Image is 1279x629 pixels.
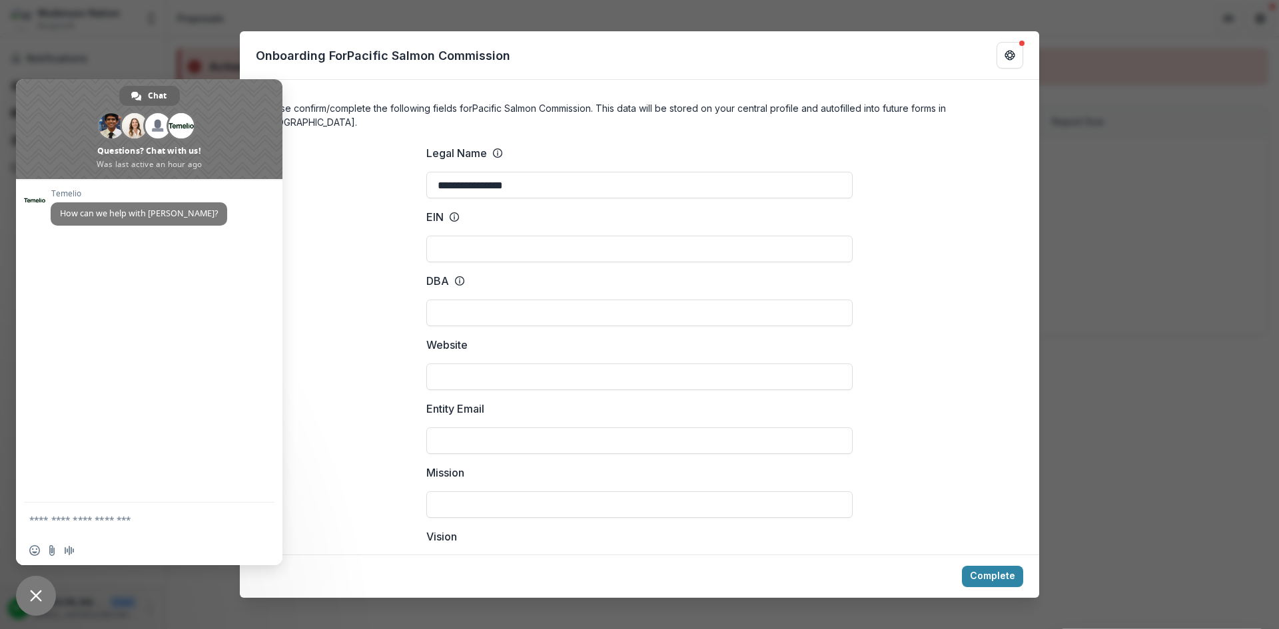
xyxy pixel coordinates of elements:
[29,503,242,536] textarea: Compose your message...
[426,337,468,353] p: Website
[47,545,57,556] span: Send a file
[60,208,218,219] span: How can we help with [PERSON_NAME]?
[426,465,464,481] p: Mission
[997,42,1023,69] button: Get Help
[426,401,484,417] p: Entity Email
[426,145,487,161] p: Legal Name
[51,189,227,198] span: Temelio
[426,273,449,289] p: DBA
[962,566,1023,587] button: Complete
[426,209,444,225] p: EIN
[119,86,180,106] a: Chat
[256,47,510,65] p: Onboarding For Pacific Salmon Commission
[148,86,167,106] span: Chat
[261,101,1018,129] h4: Please confirm/complete the following fields for Pacific Salmon Commission . This data will be st...
[29,545,40,556] span: Insert an emoji
[64,545,75,556] span: Audio message
[426,528,457,544] p: Vision
[16,576,56,616] a: Close chat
